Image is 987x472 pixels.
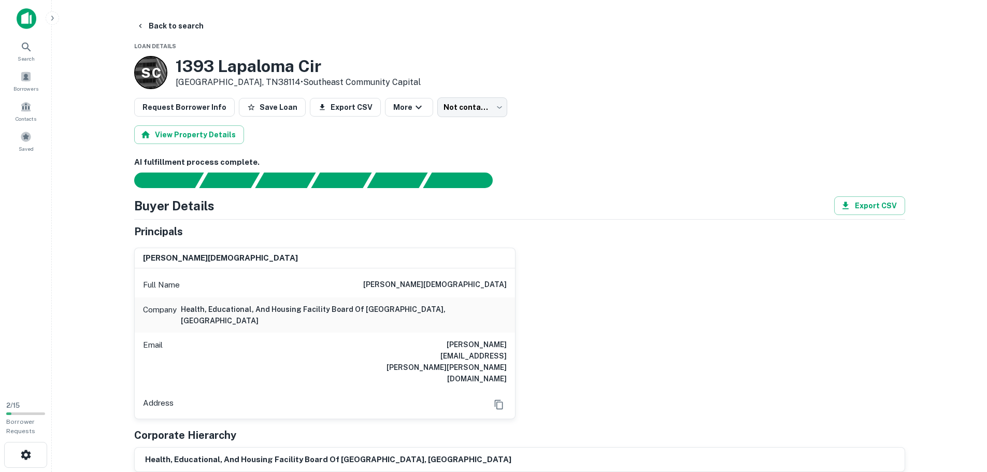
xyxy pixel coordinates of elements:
div: AI fulfillment process complete. [423,173,505,188]
span: Saved [19,145,34,153]
p: S C [141,63,160,83]
span: 2 / 15 [6,402,20,409]
a: Search [3,37,49,65]
img: capitalize-icon.png [17,8,36,29]
button: Save Loan [239,98,306,117]
button: Request Borrower Info [134,98,235,117]
h4: Buyer Details [134,196,214,215]
h6: AI fulfillment process complete. [134,156,905,168]
h6: [PERSON_NAME][DEMOGRAPHIC_DATA] [363,279,507,291]
iframe: Chat Widget [935,389,987,439]
button: Back to search [132,17,208,35]
h6: [PERSON_NAME][EMAIL_ADDRESS][PERSON_NAME][PERSON_NAME][DOMAIN_NAME] [382,339,507,384]
div: Principals found, still searching for contact information. This may take time... [367,173,427,188]
h6: health, educational, and housing facility board of [GEOGRAPHIC_DATA], [GEOGRAPHIC_DATA] [181,304,507,326]
p: Company [143,304,177,326]
p: Full Name [143,279,180,291]
h6: health, educational, and housing facility board of [GEOGRAPHIC_DATA], [GEOGRAPHIC_DATA] [145,454,511,466]
p: Address [143,397,174,412]
p: [GEOGRAPHIC_DATA], TN38114 • [176,76,421,89]
span: Contacts [16,115,36,123]
a: Saved [3,127,49,155]
div: Your request is received and processing... [199,173,260,188]
button: View Property Details [134,125,244,144]
p: Email [143,339,163,384]
div: Sending borrower request to AI... [122,173,199,188]
button: More [385,98,433,117]
h3: 1393 Lapaloma Cir [176,56,421,76]
a: Contacts [3,97,49,125]
div: Not contacted [437,97,507,117]
span: Loan Details [134,43,176,49]
a: Southeast Community Capital [303,77,421,87]
a: S C [134,56,167,89]
h5: Corporate Hierarchy [134,427,236,443]
div: Principals found, AI now looking for contact information... [311,173,371,188]
h6: [PERSON_NAME][DEMOGRAPHIC_DATA] [143,252,298,264]
span: Search [18,54,35,63]
button: Export CSV [310,98,381,117]
div: Documents found, AI parsing details... [255,173,316,188]
span: Borrower Requests [6,418,35,435]
button: Copy Address [491,397,507,412]
h5: Principals [134,224,183,239]
button: Export CSV [834,196,905,215]
a: Borrowers [3,67,49,95]
span: Borrowers [13,84,38,93]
